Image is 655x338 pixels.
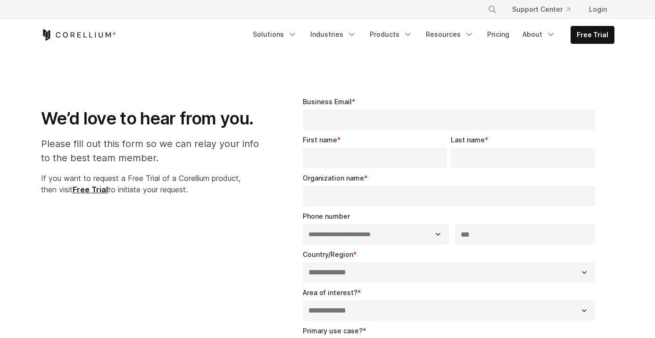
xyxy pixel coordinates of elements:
[303,250,353,258] span: Country/Region
[41,108,269,129] h1: We’d love to hear from you.
[571,26,614,43] a: Free Trial
[484,1,501,18] button: Search
[505,1,578,18] a: Support Center
[41,29,116,41] a: Corellium Home
[247,26,303,43] a: Solutions
[581,1,614,18] a: Login
[481,26,515,43] a: Pricing
[303,327,363,335] span: Primary use case?
[247,26,614,44] div: Navigation Menu
[41,137,269,165] p: Please fill out this form so we can relay your info to the best team member.
[303,136,337,144] span: First name
[476,1,614,18] div: Navigation Menu
[517,26,561,43] a: About
[73,185,108,194] a: Free Trial
[364,26,418,43] a: Products
[41,173,269,195] p: If you want to request a Free Trial of a Corellium product, then visit to initiate your request.
[451,136,485,144] span: Last name
[303,174,364,182] span: Organization name
[303,98,352,106] span: Business Email
[303,212,350,220] span: Phone number
[420,26,480,43] a: Resources
[303,289,357,297] span: Area of interest?
[305,26,362,43] a: Industries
